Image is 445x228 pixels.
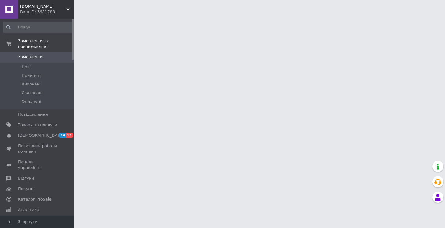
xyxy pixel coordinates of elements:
[59,133,66,138] span: 34
[18,143,57,154] span: Показники роботи компанії
[66,133,73,138] span: 12
[22,81,41,87] span: Виконані
[18,133,64,138] span: [DEMOGRAPHIC_DATA]
[18,112,48,117] span: Повідомлення
[18,159,57,170] span: Панель управління
[22,90,43,96] span: Скасовані
[20,4,66,9] span: Cubebook.in.ua
[18,54,44,60] span: Замовлення
[22,64,31,70] span: Нові
[22,73,41,78] span: Прийняті
[18,186,35,192] span: Покупці
[22,99,41,104] span: Оплачені
[3,22,73,33] input: Пошук
[20,9,74,15] div: Ваш ID: 3681788
[18,122,57,128] span: Товари та послуги
[18,176,34,181] span: Відгуки
[18,197,51,202] span: Каталог ProSale
[18,207,39,213] span: Аналітика
[18,38,74,49] span: Замовлення та повідомлення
